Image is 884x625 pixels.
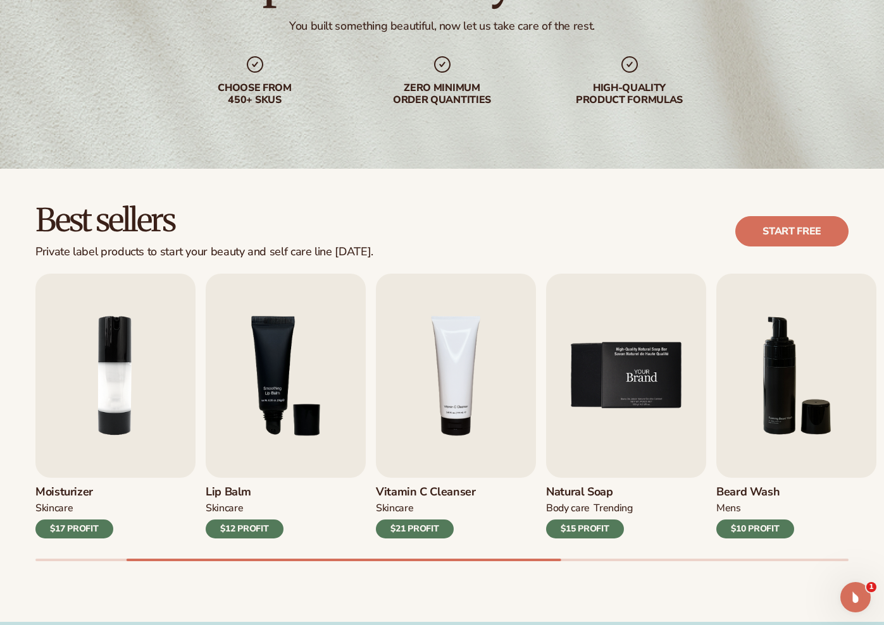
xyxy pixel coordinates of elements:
a: 4 / 9 [376,274,536,538]
div: $17 PROFIT [35,519,113,538]
h3: Natural Soap [546,485,633,499]
div: High-quality product formulas [549,82,711,106]
h3: Vitamin C Cleanser [376,485,476,499]
div: Private label products to start your beauty and self care line [DATE]. [35,245,373,259]
div: SKINCARE [206,502,243,515]
h2: Best sellers [35,204,373,238]
a: 2 / 9 [35,274,196,538]
h3: Lip Balm [206,485,283,499]
a: 6 / 9 [716,274,876,538]
img: Shopify Image 9 [546,274,706,478]
div: $15 PROFIT [546,519,624,538]
div: BODY Care [546,502,590,515]
iframe: Intercom live chat [840,582,871,612]
div: TRENDING [594,502,632,515]
div: $10 PROFIT [716,519,794,538]
div: Zero minimum order quantities [361,82,523,106]
div: You built something beautiful, now let us take care of the rest. [289,19,595,33]
a: 5 / 9 [546,274,706,538]
div: $21 PROFIT [376,519,454,538]
h3: Moisturizer [35,485,113,499]
div: SKINCARE [35,502,73,515]
div: mens [716,502,741,515]
a: 3 / 9 [206,274,366,538]
div: Skincare [376,502,413,515]
h3: Beard Wash [716,485,794,499]
span: 1 [866,582,876,592]
a: Start free [735,216,849,246]
div: Choose from 450+ Skus [174,82,336,106]
div: $12 PROFIT [206,519,283,538]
